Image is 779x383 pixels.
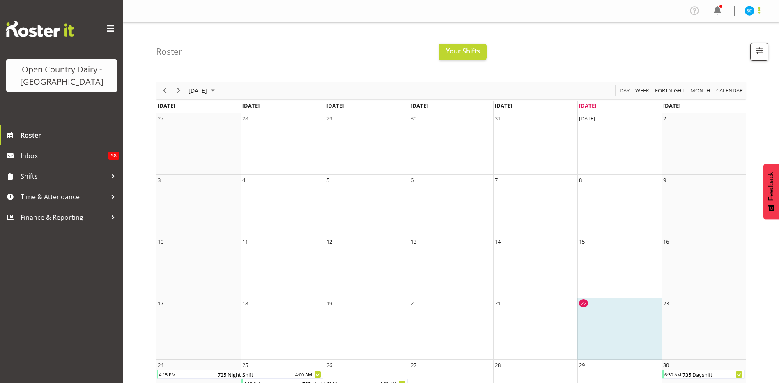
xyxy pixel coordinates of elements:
[768,172,775,201] span: Feedback
[654,85,686,96] button: Fortnight
[689,85,711,96] span: Month
[241,113,325,175] td: Monday, July 28, 2025
[495,114,501,122] div: 31
[663,361,669,369] div: 30
[618,85,631,96] button: Timeline Day
[579,176,582,184] div: 8
[326,361,332,369] div: 26
[662,113,746,175] td: Saturday, August 2, 2025
[158,176,161,184] div: 3
[14,63,109,88] div: Open Country Dairy - [GEOGRAPHIC_DATA]
[664,370,682,378] div: 6:30 AM
[579,238,585,246] div: 15
[495,176,498,184] div: 7
[326,114,332,122] div: 29
[241,298,325,360] td: Monday, August 18, 2025
[411,102,428,109] span: [DATE]
[663,299,669,307] div: 23
[663,114,666,122] div: 2
[158,299,163,307] div: 17
[577,113,662,175] td: Friday, August 1, 2025
[158,102,175,109] span: [DATE]
[241,175,325,236] td: Monday, August 4, 2025
[495,299,501,307] div: 21
[242,114,248,122] div: 28
[411,361,416,369] div: 27
[495,361,501,369] div: 28
[493,236,577,298] td: Thursday, August 14, 2025
[579,361,585,369] div: 29
[21,170,107,182] span: Shifts
[495,102,512,109] span: [DATE]
[619,85,630,96] span: Day
[577,298,662,360] td: Friday, August 22, 2025
[579,102,596,109] span: [DATE]
[493,175,577,236] td: Thursday, August 7, 2025
[187,85,218,96] button: August 2025
[158,361,163,369] div: 24
[577,236,662,298] td: Friday, August 15, 2025
[159,85,170,96] button: Previous
[242,102,260,109] span: [DATE]
[493,298,577,360] td: Thursday, August 21, 2025
[662,175,746,236] td: Saturday, August 9, 2025
[663,176,666,184] div: 9
[158,370,176,378] div: 4:15 PM
[579,114,595,122] div: [DATE]
[662,298,746,360] td: Saturday, August 23, 2025
[411,238,416,246] div: 13
[186,82,220,99] div: August 2025
[409,236,493,298] td: Wednesday, August 13, 2025
[156,47,182,56] h4: Roster
[242,299,248,307] div: 18
[579,299,588,307] div: 22
[108,152,119,160] span: 58
[663,238,669,246] div: 16
[21,191,107,203] span: Time & Attendance
[241,236,325,298] td: Monday, August 11, 2025
[411,114,416,122] div: 30
[715,85,744,96] span: calendar
[750,43,768,61] button: Filter Shifts
[326,102,344,109] span: [DATE]
[6,21,74,37] img: Rosterit website logo
[172,82,186,99] div: next period
[242,176,245,184] div: 4
[326,238,332,246] div: 12
[21,129,119,141] span: Roster
[325,175,409,236] td: Tuesday, August 5, 2025
[411,299,416,307] div: 20
[446,46,480,55] span: Your Shifts
[662,370,745,379] div: 735 Dayshift Begin From Saturday, August 30, 2025 at 6:30:00 AM GMT+12:00 Ends At Saturday, Augus...
[325,113,409,175] td: Tuesday, July 29, 2025
[715,85,745,96] button: Month
[173,85,184,96] button: Next
[176,370,294,378] div: 735 Night Shift
[495,238,501,246] div: 14
[745,6,754,16] img: stuart-craig9761.jpg
[662,236,746,298] td: Saturday, August 16, 2025
[409,175,493,236] td: Wednesday, August 6, 2025
[411,176,414,184] div: 6
[158,114,163,122] div: 27
[689,85,712,96] button: Timeline Month
[326,299,332,307] div: 19
[409,113,493,175] td: Wednesday, July 30, 2025
[156,175,241,236] td: Sunday, August 3, 2025
[577,175,662,236] td: Friday, August 8, 2025
[763,164,779,219] button: Feedback - Show survey
[325,236,409,298] td: Tuesday, August 12, 2025
[242,238,248,246] div: 11
[21,150,108,162] span: Inbox
[634,85,650,96] span: Week
[188,85,208,96] span: [DATE]
[409,298,493,360] td: Wednesday, August 20, 2025
[156,298,241,360] td: Sunday, August 17, 2025
[158,238,163,246] div: 10
[326,176,329,184] div: 5
[157,370,323,379] div: 735 Night Shift Begin From Sunday, August 24, 2025 at 4:15:00 PM GMT+12:00 Ends At Monday, August...
[439,44,487,60] button: Your Shifts
[242,361,248,369] div: 25
[156,113,241,175] td: Sunday, July 27, 2025
[325,298,409,360] td: Tuesday, August 19, 2025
